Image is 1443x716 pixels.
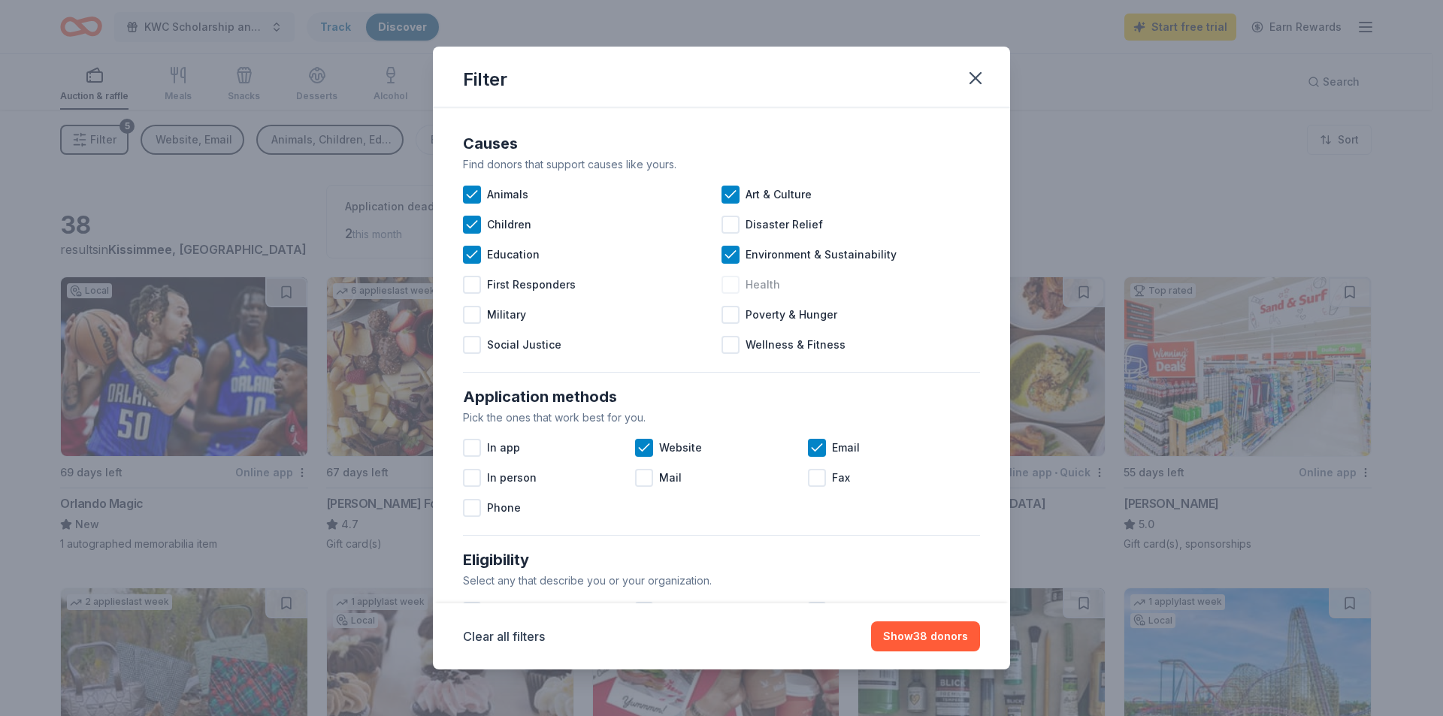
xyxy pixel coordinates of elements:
span: Children [487,216,531,234]
button: Clear all filters [463,627,545,645]
span: Wellness & Fitness [746,336,846,354]
span: Website [659,439,702,457]
span: Individuals [487,602,545,620]
span: In app [487,439,520,457]
span: Social Justice [487,336,561,354]
span: Fax [832,469,850,487]
span: First Responders [487,276,576,294]
div: Application methods [463,385,980,409]
div: Pick the ones that work best for you. [463,409,980,427]
span: Mail [659,469,682,487]
span: Poverty & Hunger [746,306,837,324]
span: Religious [832,602,881,620]
div: Eligibility [463,548,980,572]
div: Causes [463,131,980,156]
span: In person [487,469,537,487]
button: Show38 donors [871,621,980,651]
span: Health [746,276,780,294]
span: Disaster Relief [746,216,823,234]
div: Filter [463,68,507,92]
span: Environment & Sustainability [746,246,897,264]
span: Email [832,439,860,457]
span: Phone [487,499,521,517]
div: Find donors that support causes like yours. [463,156,980,174]
span: Education [487,246,540,264]
span: Military [487,306,526,324]
div: Select any that describe you or your organization. [463,572,980,590]
span: Political [659,602,701,620]
span: Animals [487,186,528,204]
span: Art & Culture [746,186,812,204]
